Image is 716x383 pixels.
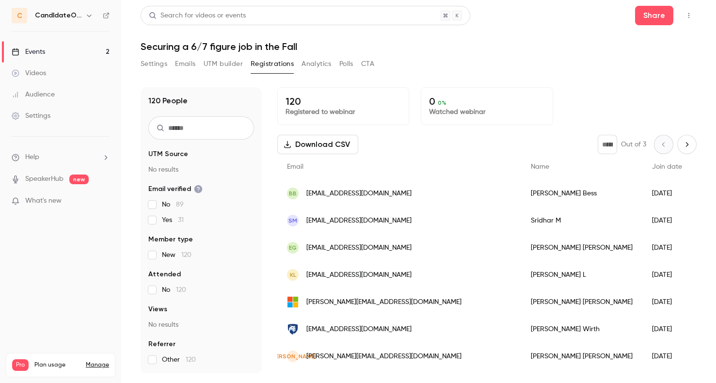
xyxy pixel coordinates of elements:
[521,234,642,261] div: [PERSON_NAME] [PERSON_NAME]
[162,200,184,209] span: No
[148,320,254,330] p: No results
[35,11,81,20] h6: CandIdateOps
[12,152,110,162] li: help-dropdown-opener
[521,180,642,207] div: [PERSON_NAME] Bess
[186,356,196,363] span: 120
[289,189,297,198] span: BB
[25,174,64,184] a: SpeakerHub
[438,99,446,106] span: 0 %
[642,234,692,261] div: [DATE]
[521,261,642,288] div: [PERSON_NAME] L
[204,56,243,72] button: UTM builder
[306,189,412,199] span: [EMAIL_ADDRESS][DOMAIN_NAME]
[148,184,203,194] span: Email verified
[642,180,692,207] div: [DATE]
[429,107,544,117] p: Watched webinar
[69,175,89,184] span: new
[178,217,184,223] span: 31
[12,359,29,371] span: Pro
[339,56,353,72] button: Polls
[521,316,642,343] div: [PERSON_NAME] Wirth
[521,207,642,234] div: Sridhar M
[635,6,673,25] button: Share
[148,165,254,175] p: No results
[148,304,167,314] span: Views
[287,163,303,170] span: Email
[148,95,188,107] h1: 120 People
[251,56,294,72] button: Registrations
[288,216,297,225] span: SM
[306,297,461,307] span: [PERSON_NAME][EMAIL_ADDRESS][DOMAIN_NAME]
[148,235,193,244] span: Member type
[429,96,544,107] p: 0
[306,351,461,362] span: [PERSON_NAME][EMAIL_ADDRESS][DOMAIN_NAME]
[287,323,299,335] img: alumni.psu.edu
[148,149,254,365] section: facet-groups
[34,361,80,369] span: Plan usage
[162,355,196,365] span: Other
[521,288,642,316] div: [PERSON_NAME] [PERSON_NAME]
[306,270,412,280] span: [EMAIL_ADDRESS][DOMAIN_NAME]
[270,352,316,361] span: [PERSON_NAME]
[148,270,181,279] span: Attended
[148,149,188,159] span: UTM Source
[531,163,549,170] span: Name
[286,96,401,107] p: 120
[642,261,692,288] div: [DATE]
[277,135,358,154] button: Download CSV
[642,343,692,370] div: [DATE]
[521,343,642,370] div: [PERSON_NAME] [PERSON_NAME]
[12,68,46,78] div: Videos
[141,56,167,72] button: Settings
[289,243,297,252] span: EG
[12,111,50,121] div: Settings
[12,47,45,57] div: Events
[162,285,186,295] span: No
[141,41,697,52] h1: Securing a 6/7 figure job in the Fall
[162,215,184,225] span: Yes
[181,252,191,258] span: 120
[286,107,401,117] p: Registered to webinar
[361,56,374,72] button: CTA
[306,324,412,335] span: [EMAIL_ADDRESS][DOMAIN_NAME]
[162,250,191,260] span: New
[148,339,175,349] span: Referrer
[642,288,692,316] div: [DATE]
[149,11,246,21] div: Search for videos or events
[290,271,296,279] span: KL
[306,243,412,253] span: [EMAIL_ADDRESS][DOMAIN_NAME]
[306,216,412,226] span: [EMAIL_ADDRESS][DOMAIN_NAME]
[642,316,692,343] div: [DATE]
[621,140,646,149] p: Out of 3
[25,152,39,162] span: Help
[677,135,697,154] button: Next page
[12,90,55,99] div: Audience
[176,201,184,208] span: 89
[17,11,22,21] span: C
[287,296,299,308] img: outlook.com
[175,56,195,72] button: Emails
[652,163,682,170] span: Join date
[86,361,109,369] a: Manage
[176,287,186,293] span: 120
[25,196,62,206] span: What's new
[302,56,332,72] button: Analytics
[642,207,692,234] div: [DATE]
